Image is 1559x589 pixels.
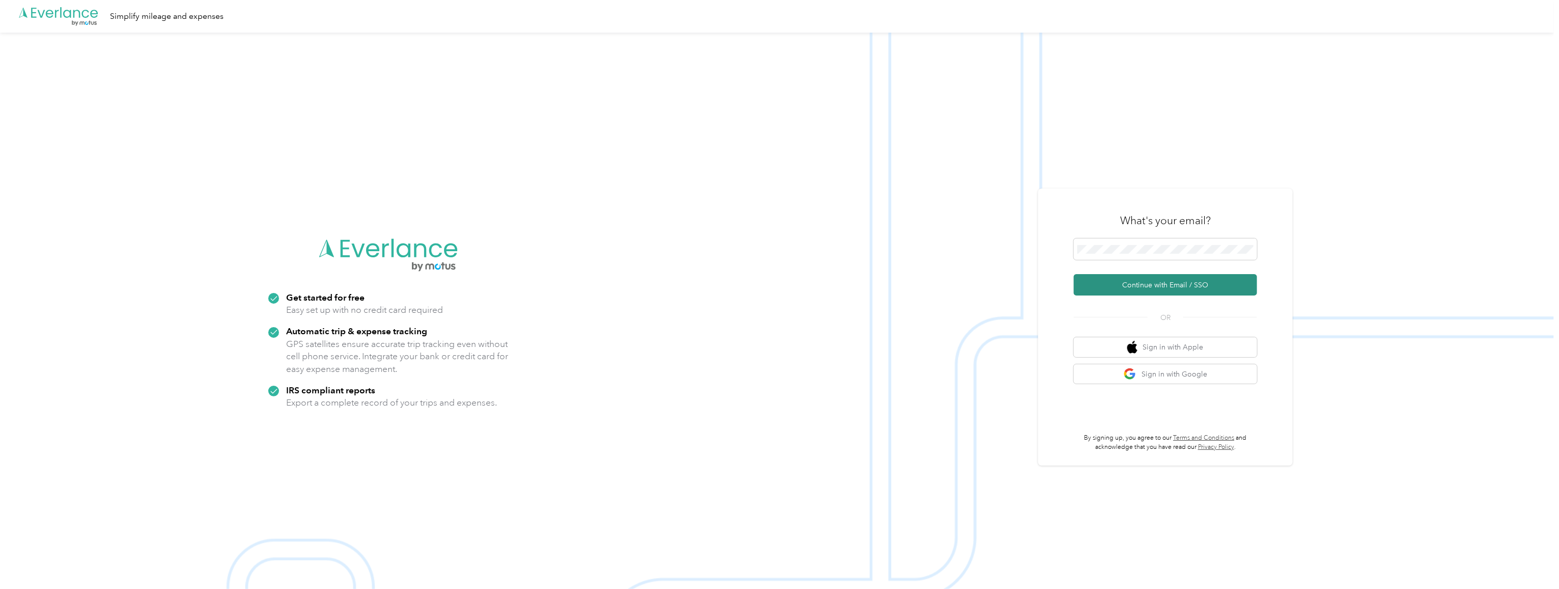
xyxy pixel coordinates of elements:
strong: Get started for free [286,292,365,303]
span: OR [1148,312,1183,323]
button: apple logoSign in with Apple [1074,337,1257,357]
a: Privacy Policy [1198,443,1234,451]
p: Easy set up with no credit card required [286,304,443,316]
p: GPS satellites ensure accurate trip tracking even without cell phone service. Integrate your bank... [286,338,509,376]
p: Export a complete record of your trips and expenses. [286,396,497,409]
button: Continue with Email / SSO [1074,274,1257,296]
img: apple logo [1127,341,1137,354]
button: google logoSign in with Google [1074,364,1257,384]
a: Terms and Conditions [1174,434,1235,442]
strong: Automatic trip & expense tracking [286,326,427,336]
strong: IRS compliant reports [286,385,375,395]
h3: What's your email? [1120,213,1211,228]
div: Simplify mileage and expenses [110,10,224,23]
p: By signing up, you agree to our and acknowledge that you have read our . [1074,434,1257,451]
img: google logo [1124,368,1136,381]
